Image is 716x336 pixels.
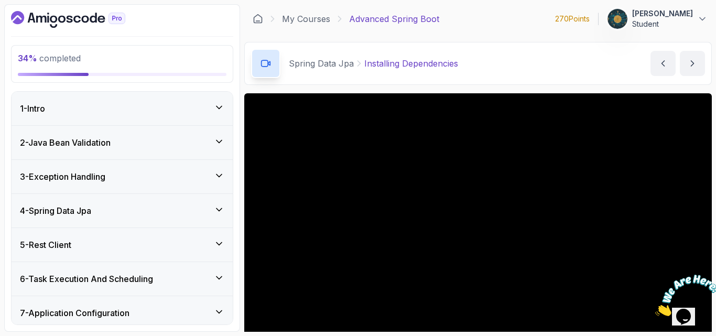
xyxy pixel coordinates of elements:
img: Chat attention grabber [4,4,69,46]
p: Advanced Spring Boot [349,13,439,25]
h3: 2 - Java Bean Validation [20,136,111,149]
button: user profile image[PERSON_NAME]Student [607,8,708,29]
h3: 7 - Application Configuration [20,307,129,319]
button: previous content [650,51,676,76]
p: [PERSON_NAME] [632,8,693,19]
button: 6-Task Execution And Scheduling [12,262,233,296]
span: completed [18,53,81,63]
h3: 4 - Spring Data Jpa [20,204,91,217]
h3: 6 - Task Execution And Scheduling [20,273,153,285]
h3: 1 - Intro [20,102,45,115]
p: Installing Dependencies [364,57,458,70]
iframe: chat widget [651,270,716,320]
h3: 5 - Rest Client [20,239,71,251]
p: Spring Data Jpa [289,57,354,70]
a: Dashboard [11,11,149,28]
button: 7-Application Configuration [12,296,233,330]
button: 4-Spring Data Jpa [12,194,233,227]
button: 1-Intro [12,92,233,125]
p: Student [632,19,693,29]
button: 3-Exception Handling [12,160,233,193]
button: 5-Rest Client [12,228,233,262]
button: next content [680,51,705,76]
button: 2-Java Bean Validation [12,126,233,159]
span: 34 % [18,53,37,63]
p: 270 Points [555,14,590,24]
img: user profile image [607,9,627,29]
a: My Courses [282,13,330,25]
h3: 3 - Exception Handling [20,170,105,183]
a: Dashboard [253,14,263,24]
